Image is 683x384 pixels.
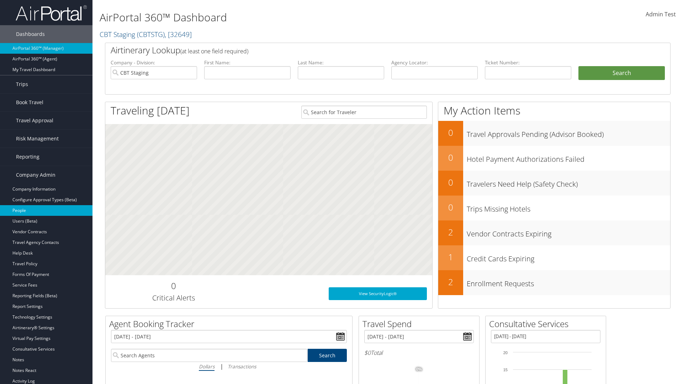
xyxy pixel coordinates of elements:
h3: Travelers Need Help (Safety Check) [467,176,670,189]
span: Risk Management [16,130,59,148]
label: Last Name: [298,59,384,66]
h2: Agent Booking Tracker [109,318,352,330]
img: airportal-logo.png [16,5,87,21]
h3: Travel Approvals Pending (Advisor Booked) [467,126,670,139]
div: | [111,362,347,371]
span: Company Admin [16,166,55,184]
h3: Hotel Payment Authorizations Failed [467,151,670,164]
a: View SecurityLogic® [329,287,427,300]
h2: 0 [438,201,463,213]
a: 0Trips Missing Hotels [438,196,670,220]
span: $0 [364,349,371,357]
i: Dollars [199,363,215,370]
a: 1Credit Cards Expiring [438,245,670,270]
a: 2Enrollment Requests [438,270,670,295]
h3: Critical Alerts [111,293,236,303]
tspan: 20 [503,351,508,355]
span: , [ 32649 ] [165,30,192,39]
h3: Credit Cards Expiring [467,250,670,264]
a: CBT Staging [100,30,192,39]
input: Search for Traveler [301,106,427,119]
span: Trips [16,75,28,93]
h2: 0 [438,127,463,139]
h1: Traveling [DATE] [111,103,190,118]
h2: Airtinerary Lookup [111,44,618,56]
a: 0Travel Approvals Pending (Advisor Booked) [438,121,670,146]
a: Admin Test [646,4,676,26]
span: Admin Test [646,10,676,18]
h2: 1 [438,251,463,263]
input: Search Agents [111,349,307,362]
a: Search [308,349,347,362]
i: Transactions [228,363,256,370]
h2: 0 [111,280,236,292]
h2: 0 [438,151,463,164]
span: (at least one field required) [180,47,248,55]
h1: AirPortal 360™ Dashboard [100,10,484,25]
span: Reporting [16,148,39,166]
a: 0Travelers Need Help (Safety Check) [438,171,670,196]
h3: Trips Missing Hotels [467,201,670,214]
h3: Enrollment Requests [467,275,670,289]
a: 2Vendor Contracts Expiring [438,220,670,245]
h6: Total [364,349,474,357]
label: Ticket Number: [485,59,571,66]
a: 0Hotel Payment Authorizations Failed [438,146,670,171]
h1: My Action Items [438,103,670,118]
tspan: 0% [416,367,422,372]
tspan: 15 [503,368,508,372]
h2: 0 [438,176,463,188]
label: First Name: [204,59,291,66]
h2: Consultative Services [489,318,606,330]
button: Search [578,66,665,80]
span: Travel Approval [16,112,53,129]
h2: Travel Spend [362,318,479,330]
h3: Vendor Contracts Expiring [467,225,670,239]
span: Book Travel [16,94,43,111]
label: Company - Division: [111,59,197,66]
span: Dashboards [16,25,45,43]
h2: 2 [438,226,463,238]
h2: 2 [438,276,463,288]
span: ( CBTSTG ) [137,30,165,39]
label: Agency Locator: [391,59,478,66]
